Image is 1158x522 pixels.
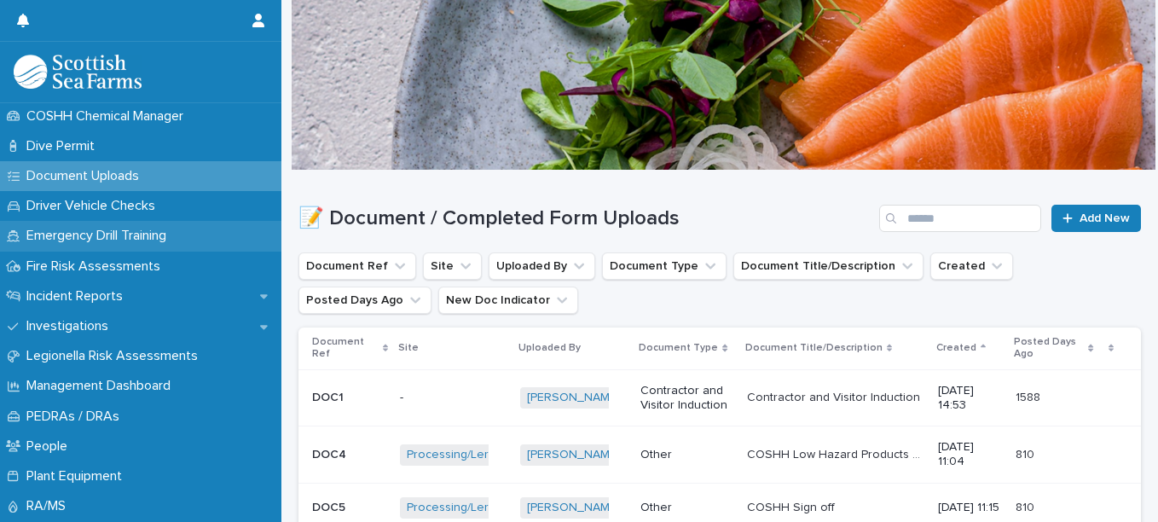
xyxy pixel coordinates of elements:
[747,444,928,462] p: COSHH Low Hazard Products and Risk Assessment
[733,252,924,280] button: Document Title/Description
[312,387,347,405] p: DOC1
[527,501,620,515] a: [PERSON_NAME]
[938,440,1002,469] p: [DATE] 11:04
[20,348,211,364] p: Legionella Risk Assessments
[407,501,614,515] a: Processing/Lerwick Factory (Gremista)
[20,378,184,394] p: Management Dashboard
[745,339,883,357] p: Document Title/Description
[747,497,838,515] p: COSHH Sign off
[20,168,153,184] p: Document Uploads
[20,108,197,125] p: COSHH Chemical Manager
[20,498,79,514] p: RA/MS
[747,387,924,405] p: Contractor and Visitor Induction
[602,252,727,280] button: Document Type
[298,369,1141,426] tr: DOC1DOC1 -[PERSON_NAME] Contractor and Visitor InductionContractor and Visitor InductionContracto...
[640,384,733,413] p: Contractor and Visitor Induction
[398,339,419,357] p: Site
[518,339,581,357] p: Uploaded By
[20,288,136,304] p: Incident Reports
[1016,444,1038,462] p: 810
[298,206,872,231] h1: 📝 Document / Completed Form Uploads
[527,448,620,462] a: [PERSON_NAME]
[1080,212,1130,224] span: Add New
[639,339,718,357] p: Document Type
[438,287,578,314] button: New Doc Indicator
[20,409,133,425] p: PEDRAs / DRAs
[1016,387,1044,405] p: 1588
[423,252,482,280] button: Site
[20,228,180,244] p: Emergency Drill Training
[20,138,108,154] p: Dive Permit
[20,438,81,455] p: People
[407,448,614,462] a: Processing/Lerwick Factory (Gremista)
[527,391,620,405] a: [PERSON_NAME]
[312,497,349,515] p: DOC5
[312,333,379,364] p: Document Ref
[20,468,136,484] p: Plant Equipment
[640,501,733,515] p: Other
[1051,205,1141,232] a: Add New
[298,252,416,280] button: Document Ref
[640,448,733,462] p: Other
[489,252,595,280] button: Uploaded By
[879,205,1041,232] input: Search
[1014,333,1084,364] p: Posted Days Ago
[938,384,1002,413] p: [DATE] 14:53
[400,391,507,405] p: -
[312,444,350,462] p: DOC4
[20,258,174,275] p: Fire Risk Assessments
[298,426,1141,484] tr: DOC4DOC4 Processing/Lerwick Factory (Gremista) [PERSON_NAME] OtherCOSHH Low Hazard Products and R...
[1016,497,1038,515] p: 810
[20,198,169,214] p: Driver Vehicle Checks
[930,252,1013,280] button: Created
[298,287,431,314] button: Posted Days Ago
[14,55,142,89] img: bPIBxiqnSb2ggTQWdOVV
[936,339,976,357] p: Created
[938,501,1002,515] p: [DATE] 11:15
[20,318,122,334] p: Investigations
